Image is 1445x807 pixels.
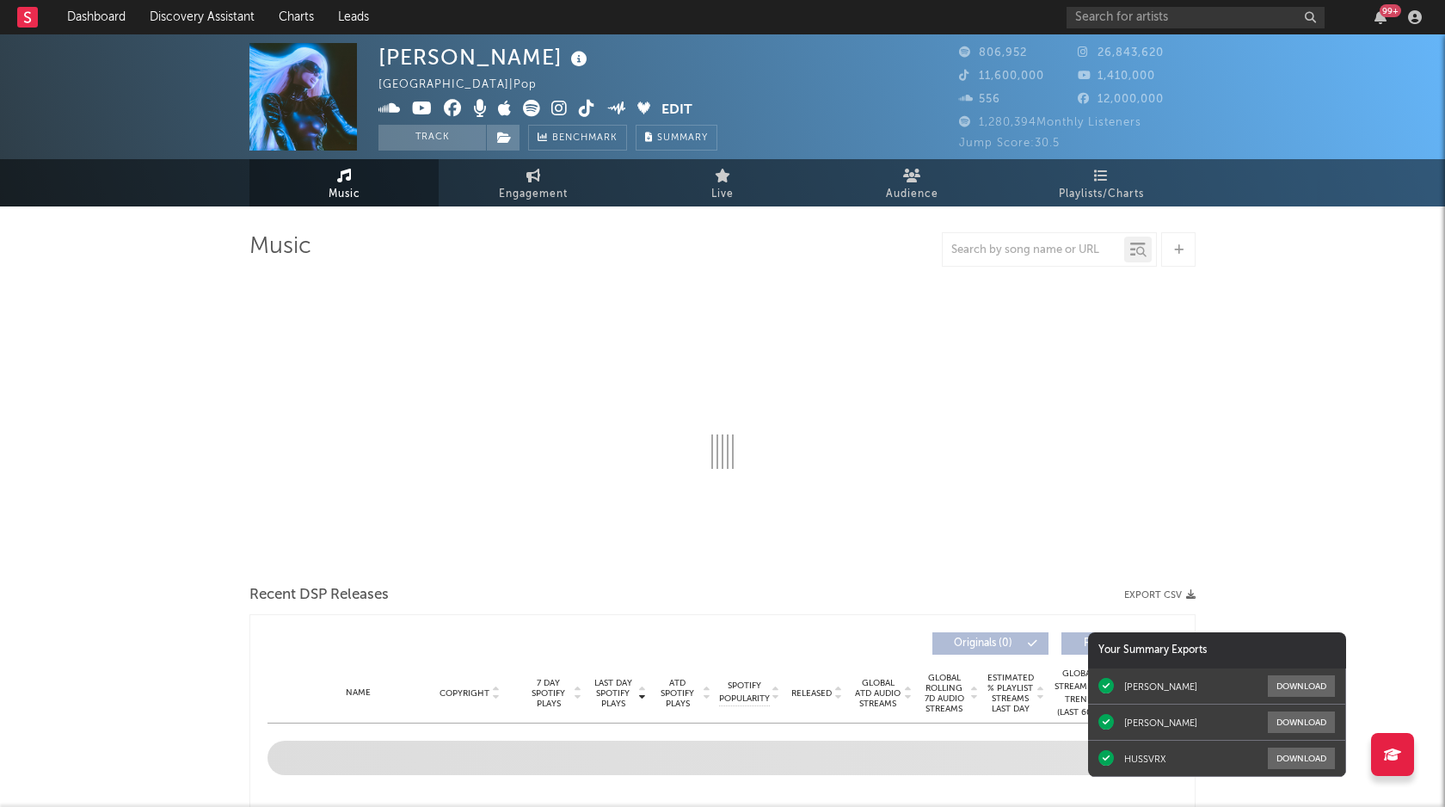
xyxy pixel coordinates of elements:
[528,125,627,151] a: Benchmark
[1078,94,1164,105] span: 12,000,000
[1067,7,1325,28] input: Search for artists
[959,138,1060,149] span: Jump Score: 30.5
[378,75,556,95] div: [GEOGRAPHIC_DATA] | Pop
[636,125,717,151] button: Summary
[987,673,1034,714] span: Estimated % Playlist Streams Last Day
[1006,159,1196,206] a: Playlists/Charts
[1124,717,1197,729] div: [PERSON_NAME]
[1124,753,1166,765] div: HUSSVRX
[249,585,389,606] span: Recent DSP Releases
[932,632,1048,655] button: Originals(0)
[943,243,1124,257] input: Search by song name or URL
[302,687,415,699] div: Name
[628,159,817,206] a: Live
[655,678,700,709] span: ATD Spotify Plays
[1374,10,1387,24] button: 99+
[1073,638,1152,649] span: Features ( 0 )
[959,94,1000,105] span: 556
[886,184,938,205] span: Audience
[440,688,489,699] span: Copyright
[1268,748,1335,769] button: Download
[920,673,968,714] span: Global Rolling 7D Audio Streams
[499,184,568,205] span: Engagement
[959,71,1044,82] span: 11,600,000
[1059,184,1144,205] span: Playlists/Charts
[1124,681,1197,693] div: [PERSON_NAME]
[959,47,1027,59] span: 806,952
[944,638,1023,649] span: Originals ( 0 )
[526,678,571,709] span: 7 Day Spotify Plays
[661,100,692,121] button: Edit
[791,688,832,699] span: Released
[590,678,636,709] span: Last Day Spotify Plays
[439,159,628,206] a: Engagement
[378,125,486,151] button: Track
[1268,675,1335,697] button: Download
[854,678,901,709] span: Global ATD Audio Streams
[657,133,708,143] span: Summary
[817,159,1006,206] a: Audience
[1078,71,1155,82] span: 1,410,000
[1380,4,1401,17] div: 99 +
[552,128,618,149] span: Benchmark
[329,184,360,205] span: Music
[719,680,770,705] span: Spotify Popularity
[959,117,1141,128] span: 1,280,394 Monthly Listeners
[1061,632,1178,655] button: Features(0)
[1124,590,1196,601] button: Export CSV
[378,43,592,71] div: [PERSON_NAME]
[1078,47,1164,59] span: 26,843,620
[1088,632,1346,668] div: Your Summary Exports
[1268,712,1335,733] button: Download
[711,184,734,205] span: Live
[249,159,439,206] a: Music
[1053,668,1104,719] div: Global Streaming Trend (Last 60D)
